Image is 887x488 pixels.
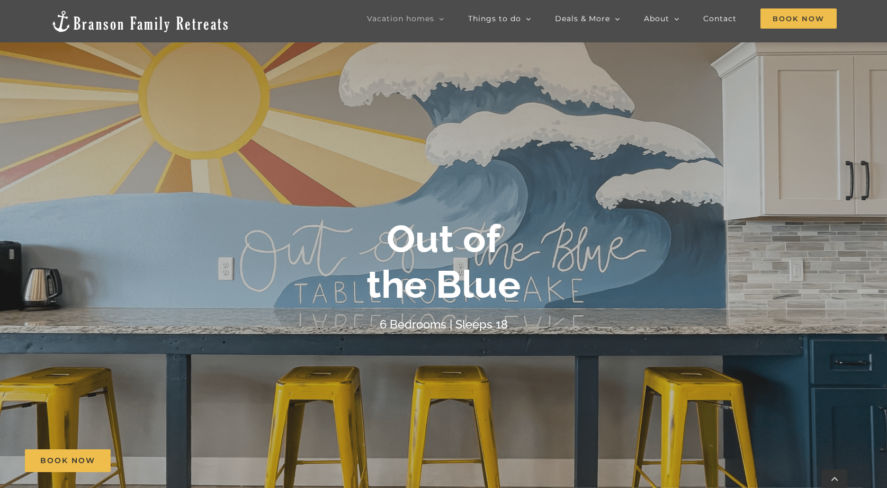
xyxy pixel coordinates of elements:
span: Deals & More [555,15,610,22]
span: About [644,15,669,22]
span: Things to do [468,15,521,22]
img: Branson Family Retreats Logo [50,10,230,33]
span: Book Now [760,8,837,29]
nav: Main Menu Sticky [367,6,837,31]
span: Contact [703,15,737,22]
a: Book Now [25,449,111,472]
a: Contact [703,6,737,31]
a: Vacation homes [367,6,444,31]
b: Out of the Blue [366,216,521,307]
a: About [644,6,679,31]
h4: 6 Bedrooms | Sleeps 18 [380,317,508,331]
span: Vacation homes [367,15,434,22]
span: Book Now [40,456,95,465]
a: Things to do [468,6,531,31]
a: Deals & More [555,6,620,31]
